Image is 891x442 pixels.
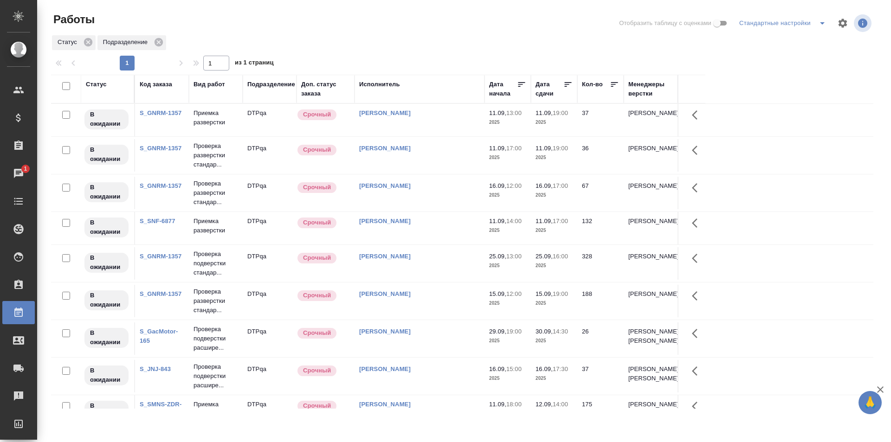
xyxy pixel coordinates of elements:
[489,253,506,260] p: 25.09,
[52,35,96,50] div: Статус
[140,80,172,89] div: Код заказа
[577,360,624,392] td: 37
[194,179,238,207] p: Проверка разверстки стандар...
[536,153,573,162] p: 2025
[686,104,709,126] button: Здесь прячутся важные кнопки
[194,141,238,169] p: Проверка разверстки стандар...
[359,253,411,260] a: [PERSON_NAME]
[506,253,522,260] p: 13:00
[489,299,526,308] p: 2025
[303,366,331,375] p: Срочный
[628,327,673,346] p: [PERSON_NAME], [PERSON_NAME]
[489,401,506,408] p: 11.09,
[84,109,129,130] div: Исполнитель назначен, приступать к работе пока рано
[84,252,129,274] div: Исполнитель назначен, приступать к работе пока рано
[506,218,522,224] p: 14:00
[90,145,123,164] p: В ожидании
[84,327,129,349] div: Исполнитель назначен, приступать к работе пока рано
[619,19,711,28] span: Отобразить таблицу с оценками
[84,400,129,422] div: Исполнитель назначен, приступать к работе пока рано
[536,290,553,297] p: 15.09,
[489,336,526,346] p: 2025
[506,328,522,335] p: 19:00
[489,153,526,162] p: 2025
[90,218,123,237] p: В ожидании
[577,212,624,244] td: 132
[489,374,526,383] p: 2025
[553,218,568,224] p: 17:00
[489,328,506,335] p: 29.09,
[243,104,297,136] td: DTPqa
[489,365,506,372] p: 16.09,
[489,182,506,189] p: 16.09,
[90,253,123,272] p: В ожидании
[359,401,411,408] a: [PERSON_NAME]
[536,365,553,372] p: 16.09,
[577,285,624,317] td: 188
[359,290,411,297] a: [PERSON_NAME]
[243,212,297,244] td: DTPqa
[577,395,624,428] td: 175
[737,16,832,31] div: split button
[582,80,603,89] div: Кол-во
[862,393,878,412] span: 🙏
[628,365,673,383] p: [PERSON_NAME], [PERSON_NAME]
[243,139,297,172] td: DTPqa
[303,401,331,410] p: Срочный
[489,261,526,270] p: 2025
[194,80,225,89] div: Вид работ
[628,181,673,191] p: [PERSON_NAME]
[97,35,166,50] div: Подразделение
[686,322,709,345] button: Здесь прячутся важные кнопки
[243,285,297,317] td: DTPqa
[86,80,107,89] div: Статус
[628,144,673,153] p: [PERSON_NAME]
[84,217,129,238] div: Исполнитель назначен, приступать к работе пока рано
[489,145,506,152] p: 11.09,
[84,181,129,203] div: Исполнитель назначен, приступать к работе пока рано
[577,247,624,280] td: 328
[536,191,573,200] p: 2025
[536,118,573,127] p: 2025
[140,328,178,344] a: S_GacMotor-165
[84,144,129,166] div: Исполнитель назначен, приступать к работе пока рано
[247,80,295,89] div: Подразделение
[90,328,123,347] p: В ожидании
[84,365,129,386] div: Исполнитель назначен, приступать к работе пока рано
[303,145,331,154] p: Срочный
[489,191,526,200] p: 2025
[686,139,709,161] button: Здесь прячутся важные кнопки
[140,109,181,116] a: S_GNRM-1357
[553,145,568,152] p: 19:00
[553,253,568,260] p: 16:00
[577,177,624,209] td: 67
[301,80,350,98] div: Доп. статус заказа
[859,391,882,414] button: 🙏
[536,299,573,308] p: 2025
[628,109,673,118] p: [PERSON_NAME]
[303,328,331,338] p: Срочный
[359,328,411,335] a: [PERSON_NAME]
[536,226,573,235] p: 2025
[536,182,553,189] p: 16.09,
[553,401,568,408] p: 14:00
[628,400,673,418] p: [PERSON_NAME], [PERSON_NAME]
[577,322,624,355] td: 26
[536,401,553,408] p: 12.09,
[194,250,238,277] p: Проверка подверстки стандар...
[536,145,553,152] p: 11.09,
[536,80,563,98] div: Дата сдачи
[628,217,673,226] p: [PERSON_NAME]
[140,145,181,152] a: S_GNRM-1357
[686,212,709,234] button: Здесь прячутся важные кнопки
[536,328,553,335] p: 30.09,
[103,38,151,47] p: Подразделение
[628,252,673,261] p: [PERSON_NAME]
[489,226,526,235] p: 2025
[832,12,854,34] span: Настроить таблицу
[140,253,181,260] a: S_GNRM-1357
[303,110,331,119] p: Срочный
[628,289,673,299] p: [PERSON_NAME]
[506,109,522,116] p: 13:00
[58,38,80,47] p: Статус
